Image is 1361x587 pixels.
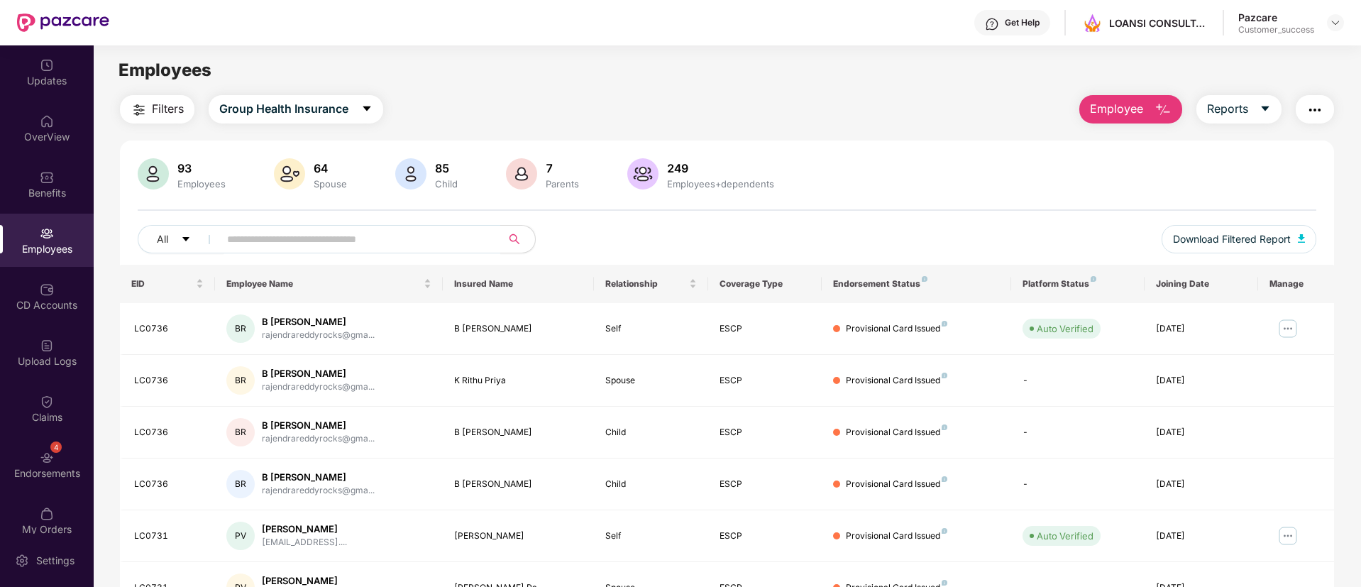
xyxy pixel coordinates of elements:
img: svg+xml;base64,PHN2ZyBpZD0iQ2xhaW0iIHhtbG5zPSJodHRwOi8vd3d3LnczLm9yZy8yMDAwL3N2ZyIgd2lkdGg9IjIwIi... [40,395,54,409]
div: [PERSON_NAME] [262,522,347,536]
img: svg+xml;base64,PHN2ZyBpZD0iQmVuZWZpdHMiIHhtbG5zPSJodHRwOi8vd3d3LnczLm9yZy8yMDAwL3N2ZyIgd2lkdGg9Ij... [40,170,54,185]
span: Filters [152,100,184,118]
button: Download Filtered Report [1162,225,1316,253]
img: svg+xml;base64,PHN2ZyB4bWxucz0iaHR0cDovL3d3dy53My5vcmcvMjAwMC9zdmciIHdpZHRoPSI4IiBoZWlnaHQ9IjgiIH... [942,528,947,534]
div: Child [605,426,696,439]
div: Auto Verified [1037,322,1093,336]
div: 4 [50,441,62,453]
span: Employees [119,60,211,80]
div: BR [226,470,255,498]
div: Child [432,178,461,190]
button: Allcaret-down [138,225,224,253]
div: LC0736 [134,478,204,491]
button: Employee [1079,95,1182,124]
img: svg+xml;base64,PHN2ZyB4bWxucz0iaHR0cDovL3d3dy53My5vcmcvMjAwMC9zdmciIHdpZHRoPSI4IiBoZWlnaHQ9IjgiIH... [942,476,947,482]
div: [EMAIL_ADDRESS].... [262,536,347,549]
th: Manage [1258,265,1334,303]
div: Provisional Card Issued [846,322,947,336]
img: svg+xml;base64,PHN2ZyBpZD0iTXlfT3JkZXJzIiBkYXRhLW5hbWU9Ik15IE9yZGVycyIgeG1sbnM9Imh0dHA6Ly93d3cudz... [40,507,54,521]
div: rajendrareddyrocks@gma... [262,329,375,342]
th: Coverage Type [708,265,822,303]
button: Reportscaret-down [1196,95,1282,124]
span: Relationship [605,278,685,290]
img: svg+xml;base64,PHN2ZyBpZD0iQ0RfQWNjb3VudHMiIGRhdGEtbmFtZT0iQ0QgQWNjb3VudHMiIHhtbG5zPSJodHRwOi8vd3... [40,282,54,297]
div: Endorsement Status [833,278,1000,290]
span: caret-down [181,234,191,246]
img: svg+xml;base64,PHN2ZyB4bWxucz0iaHR0cDovL3d3dy53My5vcmcvMjAwMC9zdmciIHdpZHRoPSI4IiBoZWlnaHQ9IjgiIH... [942,321,947,327]
img: svg+xml;base64,PHN2ZyBpZD0iVXBkYXRlZCIgeG1sbnM9Imh0dHA6Ly93d3cudzMub3JnLzIwMDAvc3ZnIiB3aWR0aD0iMj... [40,58,54,72]
div: BR [226,418,255,446]
td: - [1011,407,1144,459]
div: B [PERSON_NAME] [454,478,583,491]
div: Provisional Card Issued [846,374,947,388]
div: LC0731 [134,530,204,543]
div: Provisional Card Issued [846,530,947,543]
span: Download Filtered Report [1173,231,1291,247]
img: company%20logo.jpeg [1082,13,1103,33]
img: svg+xml;base64,PHN2ZyB4bWxucz0iaHR0cDovL3d3dy53My5vcmcvMjAwMC9zdmciIHhtbG5zOnhsaW5rPSJodHRwOi8vd3... [627,158,659,190]
img: svg+xml;base64,PHN2ZyBpZD0iRW1wbG95ZWVzIiB4bWxucz0iaHR0cDovL3d3dy53My5vcmcvMjAwMC9zdmciIHdpZHRoPS... [40,226,54,241]
div: [PERSON_NAME] [454,530,583,543]
th: Joining Date [1145,265,1258,303]
div: Get Help [1005,17,1040,28]
div: [DATE] [1156,478,1247,491]
span: All [157,231,168,247]
div: Customer_success [1238,24,1314,35]
div: K Rithu Priya [454,374,583,388]
div: rajendrareddyrocks@gma... [262,432,375,446]
td: - [1011,355,1144,407]
img: svg+xml;base64,PHN2ZyB4bWxucz0iaHR0cDovL3d3dy53My5vcmcvMjAwMC9zdmciIHdpZHRoPSI4IiBoZWlnaHQ9IjgiIH... [942,424,947,430]
div: ESCP [720,426,810,439]
img: New Pazcare Logo [17,13,109,32]
div: PV [226,522,255,550]
img: svg+xml;base64,PHN2ZyB4bWxucz0iaHR0cDovL3d3dy53My5vcmcvMjAwMC9zdmciIHdpZHRoPSI4IiBoZWlnaHQ9IjgiIH... [942,580,947,586]
img: svg+xml;base64,PHN2ZyBpZD0iRW5kb3JzZW1lbnRzIiB4bWxucz0iaHR0cDovL3d3dy53My5vcmcvMjAwMC9zdmciIHdpZH... [40,451,54,465]
div: [DATE] [1156,426,1247,439]
img: svg+xml;base64,PHN2ZyB4bWxucz0iaHR0cDovL3d3dy53My5vcmcvMjAwMC9zdmciIHdpZHRoPSI4IiBoZWlnaHQ9IjgiIH... [922,276,927,282]
img: svg+xml;base64,PHN2ZyB4bWxucz0iaHR0cDovL3d3dy53My5vcmcvMjAwMC9zdmciIHdpZHRoPSIyNCIgaGVpZ2h0PSIyNC... [131,102,148,119]
span: search [500,234,528,245]
div: Employees [175,178,228,190]
img: manageButton [1277,525,1299,547]
img: svg+xml;base64,PHN2ZyB4bWxucz0iaHR0cDovL3d3dy53My5vcmcvMjAwMC9zdmciIHdpZHRoPSI4IiBoZWlnaHQ9IjgiIH... [1091,276,1096,282]
div: Provisional Card Issued [846,478,947,491]
div: Parents [543,178,582,190]
div: B [PERSON_NAME] [454,426,583,439]
div: 7 [543,161,582,175]
div: [DATE] [1156,322,1247,336]
img: svg+xml;base64,PHN2ZyBpZD0iSGVscC0zMngzMiIgeG1sbnM9Imh0dHA6Ly93d3cudzMub3JnLzIwMDAvc3ZnIiB3aWR0aD... [985,17,999,31]
th: EID [120,265,215,303]
img: manageButton [1277,317,1299,340]
div: Settings [32,554,79,568]
div: LC0736 [134,322,204,336]
img: svg+xml;base64,PHN2ZyB4bWxucz0iaHR0cDovL3d3dy53My5vcmcvMjAwMC9zdmciIHhtbG5zOnhsaW5rPSJodHRwOi8vd3... [138,158,169,190]
button: Filters [120,95,194,124]
span: Employee Name [226,278,421,290]
span: Group Health Insurance [219,100,348,118]
img: svg+xml;base64,PHN2ZyBpZD0iU2V0dGluZy0yMHgyMCIgeG1sbnM9Imh0dHA6Ly93d3cudzMub3JnLzIwMDAvc3ZnIiB3aW... [15,554,29,568]
div: Child [605,478,696,491]
div: 249 [664,161,777,175]
div: B [PERSON_NAME] [262,367,375,380]
div: Provisional Card Issued [846,426,947,439]
img: svg+xml;base64,PHN2ZyB4bWxucz0iaHR0cDovL3d3dy53My5vcmcvMjAwMC9zdmciIHhtbG5zOnhsaW5rPSJodHRwOi8vd3... [1298,234,1305,243]
img: svg+xml;base64,PHN2ZyB4bWxucz0iaHR0cDovL3d3dy53My5vcmcvMjAwMC9zdmciIHhtbG5zOnhsaW5rPSJodHRwOi8vd3... [506,158,537,190]
div: rajendrareddyrocks@gma... [262,484,375,498]
th: Employee Name [215,265,443,303]
span: caret-down [1260,103,1271,116]
div: 93 [175,161,228,175]
div: Self [605,322,696,336]
img: svg+xml;base64,PHN2ZyB4bWxucz0iaHR0cDovL3d3dy53My5vcmcvMjAwMC9zdmciIHdpZHRoPSIyNCIgaGVpZ2h0PSIyNC... [1306,102,1323,119]
div: [DATE] [1156,530,1247,543]
img: svg+xml;base64,PHN2ZyB4bWxucz0iaHR0cDovL3d3dy53My5vcmcvMjAwMC9zdmciIHhtbG5zOnhsaW5rPSJodHRwOi8vd3... [395,158,426,190]
div: Spouse [311,178,350,190]
div: rajendrareddyrocks@gma... [262,380,375,394]
div: BR [226,314,255,343]
img: svg+xml;base64,PHN2ZyBpZD0iRHJvcGRvd24tMzJ4MzIiIHhtbG5zPSJodHRwOi8vd3d3LnczLm9yZy8yMDAwL3N2ZyIgd2... [1330,17,1341,28]
div: 64 [311,161,350,175]
th: Relationship [594,265,707,303]
div: ESCP [720,374,810,388]
div: LC0736 [134,426,204,439]
div: Auto Verified [1037,529,1093,543]
div: LC0736 [134,374,204,388]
